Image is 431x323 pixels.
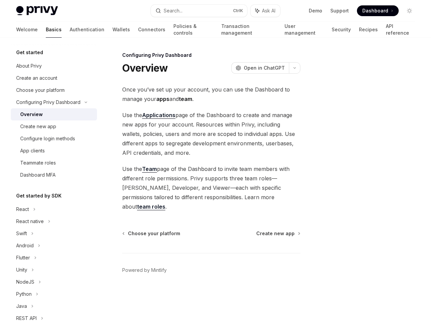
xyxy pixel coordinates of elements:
[404,5,415,16] button: Toggle dark mode
[122,110,300,157] span: Use the page of the Dashboard to create and manage new apps for your account. Resources within Pr...
[137,203,165,210] a: team roles
[11,60,97,72] a: About Privy
[128,230,180,237] span: Choose your platform
[123,230,180,237] a: Choose your platform
[262,7,275,14] span: Ask AI
[122,267,167,274] a: Powered by Mintlify
[256,230,295,237] span: Create new app
[16,254,30,262] div: Flutter
[11,133,97,145] a: Configure login methods
[16,278,34,286] div: NodeJS
[285,22,324,38] a: User management
[16,217,44,225] div: React native
[256,230,300,237] a: Create new app
[20,122,56,131] div: Create new app
[20,135,75,143] div: Configure login methods
[122,62,168,74] h1: Overview
[46,22,62,38] a: Basics
[16,242,34,250] div: Android
[16,290,32,298] div: Python
[142,166,157,173] a: Team
[151,5,247,17] button: Search...CtrlK
[20,171,56,179] div: Dashboard MFA
[11,120,97,133] a: Create new app
[11,84,97,96] a: Choose your platform
[11,169,97,181] a: Dashboard MFA
[359,22,378,38] a: Recipes
[16,62,42,70] div: About Privy
[16,192,62,200] h5: Get started by SDK
[179,96,192,102] strong: team
[16,48,43,57] h5: Get started
[16,302,27,310] div: Java
[11,145,97,157] a: App clients
[16,314,37,322] div: REST API
[332,22,351,38] a: Security
[122,85,300,104] span: Once you’ve set up your account, you can use the Dashboard to manage your and .
[309,7,322,14] a: Demo
[244,65,285,71] span: Open in ChatGPT
[16,86,65,94] div: Choose your platform
[16,74,57,82] div: Create an account
[330,7,349,14] a: Support
[112,22,130,38] a: Wallets
[233,8,243,13] span: Ctrl K
[156,96,169,102] strong: apps
[16,229,27,238] div: Swift
[164,7,183,15] div: Search...
[16,266,27,274] div: Unity
[122,164,300,211] span: Use the page of the Dashboard to invite team members with different role permissions. Privy suppo...
[11,157,97,169] a: Teammate roles
[221,22,276,38] a: Transaction management
[20,110,43,118] div: Overview
[386,22,415,38] a: API reference
[138,22,165,38] a: Connectors
[11,72,97,84] a: Create an account
[70,22,104,38] a: Authentication
[11,108,97,120] a: Overview
[251,5,280,17] button: Ask AI
[16,98,80,106] div: Configuring Privy Dashboard
[122,52,300,59] div: Configuring Privy Dashboard
[16,205,29,213] div: React
[231,62,289,74] button: Open in ChatGPT
[362,7,388,14] span: Dashboard
[20,159,56,167] div: Teammate roles
[142,112,175,119] a: Applications
[16,22,38,38] a: Welcome
[357,5,399,16] a: Dashboard
[173,22,213,38] a: Policies & controls
[20,147,45,155] div: App clients
[16,6,58,15] img: light logo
